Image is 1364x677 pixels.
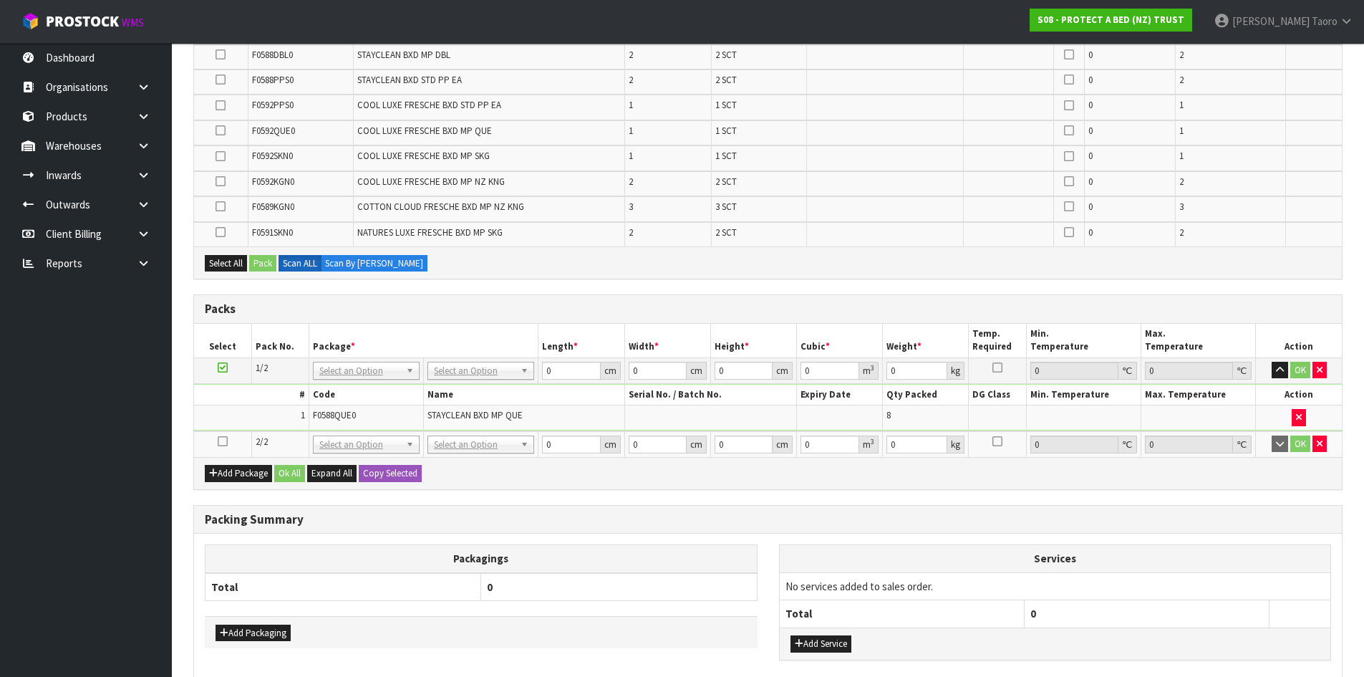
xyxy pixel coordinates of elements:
[1026,324,1141,357] th: Min. Temperature
[715,49,737,61] span: 2 SCT
[601,362,621,380] div: cm
[205,255,247,272] button: Select All
[251,324,309,357] th: Pack No.
[279,255,321,272] label: Scan ALL
[307,465,357,482] button: Expand All
[205,302,1331,316] h3: Packs
[1088,99,1093,111] span: 0
[883,324,969,357] th: Weight
[216,625,291,642] button: Add Packaging
[715,125,737,137] span: 1 SCT
[252,49,293,61] span: F0588DBL0
[780,572,1331,600] td: No services added to sales order.
[1179,49,1184,61] span: 2
[249,255,276,272] button: Pack
[252,176,294,188] span: F0592KGN0
[790,635,851,653] button: Add Service
[21,12,39,30] img: cube-alt.png
[1141,324,1255,357] th: Max. Temperature
[947,436,964,453] div: kg
[797,385,883,405] th: Expiry Date
[687,362,707,380] div: cm
[1118,436,1137,453] div: ℃
[1026,385,1141,405] th: Min. Temperature
[1088,74,1093,86] span: 0
[715,226,737,239] span: 2 SCT
[773,436,793,453] div: cm
[357,226,503,239] span: NATURES LUXE FRESCHE BXD MP SKG
[252,201,294,213] span: F0589KGN0
[1037,14,1184,26] strong: S08 - PROTECT A BED (NZ) TRUST
[797,324,883,357] th: Cubic
[1030,607,1036,620] span: 0
[357,99,501,111] span: COOL LUXE FRESCHE BXD STD PP EA
[871,363,874,373] sup: 3
[886,409,891,421] span: 8
[715,99,737,111] span: 1 SCT
[427,409,523,421] span: STAYCLEAN BXD MP QUE
[357,150,490,162] span: COOL LUXE FRESCHE BXD MP SKG
[1179,99,1184,111] span: 1
[194,385,309,405] th: #
[321,255,427,272] label: Scan By [PERSON_NAME]
[1088,201,1093,213] span: 0
[715,201,737,213] span: 3 SCT
[780,545,1331,572] th: Services
[319,436,400,453] span: Select an Option
[1179,125,1184,137] span: 1
[969,385,1026,405] th: DG Class
[1179,176,1184,188] span: 2
[1290,362,1310,379] button: OK
[313,409,356,421] span: F0588QUE0
[715,150,737,162] span: 1 SCT
[1030,9,1192,32] a: S08 - PROTECT A BED (NZ) TRUST
[1088,176,1093,188] span: 0
[309,324,538,357] th: Package
[624,385,796,405] th: Serial No. / Batch No.
[715,176,737,188] span: 2 SCT
[194,324,251,357] th: Select
[947,362,964,380] div: kg
[256,362,268,374] span: 1/2
[773,362,793,380] div: cm
[1088,226,1093,239] span: 0
[1179,201,1184,213] span: 3
[122,16,144,29] small: WMS
[629,49,633,61] span: 2
[252,125,295,137] span: F0592QUE0
[309,385,423,405] th: Code
[629,99,633,111] span: 1
[252,74,294,86] span: F0588PPS0
[624,324,710,357] th: Width
[1141,385,1255,405] th: Max. Temperature
[205,545,758,573] th: Packagings
[274,465,305,482] button: Ok All
[1179,226,1184,239] span: 2
[859,362,879,380] div: m
[629,176,633,188] span: 2
[629,201,633,213] span: 3
[629,74,633,86] span: 2
[487,580,493,594] span: 0
[1088,150,1093,162] span: 0
[969,324,1026,357] th: Temp. Required
[1088,125,1093,137] span: 0
[1290,436,1310,453] button: OK
[434,362,515,380] span: Select an Option
[256,436,268,448] span: 2/2
[205,465,272,482] button: Add Package
[357,176,505,188] span: COOL LUXE FRESCHE BXD MP NZ KNG
[1256,324,1342,357] th: Action
[1179,150,1184,162] span: 1
[357,201,524,213] span: COTTON CLOUD FRESCHE BXD MP NZ KNG
[357,49,450,61] span: STAYCLEAN BXD MP DBL
[1233,436,1252,453] div: ℃
[357,74,462,86] span: STAYCLEAN BXD STD PP EA
[311,467,352,479] span: Expand All
[687,436,707,453] div: cm
[538,324,624,357] th: Length
[715,74,737,86] span: 2 SCT
[629,150,633,162] span: 1
[871,437,874,446] sup: 3
[359,465,422,482] button: Copy Selected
